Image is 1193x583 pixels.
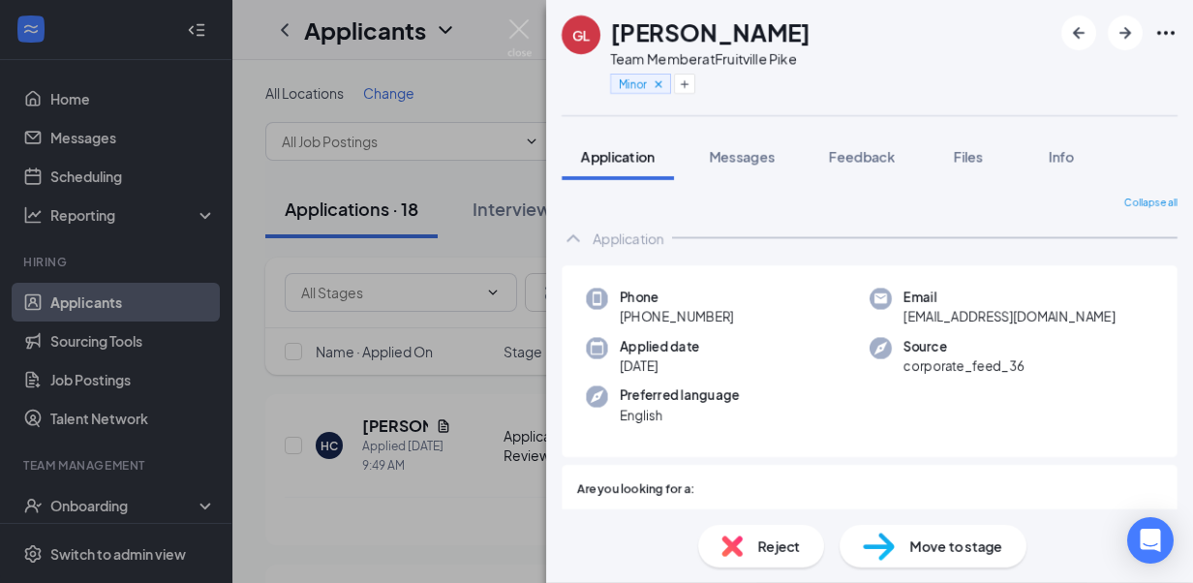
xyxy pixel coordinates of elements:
[610,15,811,48] h1: [PERSON_NAME]
[679,78,690,90] svg: Plus
[1108,15,1143,50] button: ArrowRight
[910,536,1003,557] span: Move to stage
[610,48,811,68] div: Team Member at Fruitville Pike
[581,147,655,165] span: Application
[620,337,699,356] span: Applied date
[954,147,983,165] span: Files
[620,288,734,307] span: Phone
[620,385,740,405] span: Preferred language
[1124,196,1178,211] span: Collapse all
[674,74,695,94] button: Plus
[903,307,1116,326] span: [EMAIL_ADDRESS][DOMAIN_NAME]
[1067,21,1090,45] svg: ArrowLeftNew
[593,229,664,248] div: Application
[572,25,591,45] div: GL
[620,356,699,376] span: [DATE]
[709,147,775,165] span: Messages
[652,77,665,91] svg: Cross
[1049,147,1075,165] span: Info
[1127,517,1174,564] div: Open Intercom Messenger
[619,76,647,92] span: Minor
[597,506,708,528] span: Full-time Position
[758,536,801,557] span: Reject
[1154,21,1178,45] svg: Ellipses
[903,356,1025,376] span: corporate_feed_36
[620,307,734,326] span: [PHONE_NUMBER]
[903,337,1025,356] span: Source
[829,147,895,165] span: Feedback
[562,227,585,250] svg: ChevronUp
[620,406,740,425] span: English
[1061,15,1096,50] button: ArrowLeftNew
[577,480,694,499] span: Are you looking for a:
[1114,21,1137,45] svg: ArrowRight
[903,288,1116,307] span: Email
